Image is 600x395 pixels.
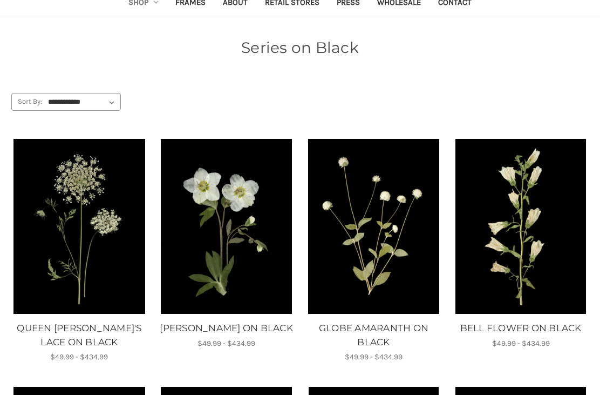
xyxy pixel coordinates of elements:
[160,139,293,314] a: LENTON ROSE ON BLACK, Price range from $49.99 to $434.99
[454,139,587,314] a: BELL FLOWER ON BLACK, Price range from $49.99 to $434.99
[345,352,403,361] span: $49.99 - $434.99
[11,322,147,349] a: QUEEN ANNE'S LACE ON BLACK, Price range from $49.99 to $434.99
[13,139,146,314] img: Unframed
[160,139,293,314] img: Unframed
[50,352,108,361] span: $49.99 - $434.99
[159,322,295,336] a: LENTON ROSE ON BLACK, Price range from $49.99 to $434.99
[13,139,146,314] a: QUEEN ANNE'S LACE ON BLACK, Price range from $49.99 to $434.99
[453,322,589,336] a: BELL FLOWER ON BLACK, Price range from $49.99 to $434.99
[492,339,550,348] span: $49.99 - $434.99
[454,139,587,314] img: Unframed
[306,322,442,349] a: GLOBE AMARANTH ON BLACK, Price range from $49.99 to $434.99
[308,139,440,314] img: Unframed
[11,36,589,59] h1: Series on Black
[197,339,255,348] span: $49.99 - $434.99
[12,93,42,110] label: Sort By:
[308,139,440,314] a: GLOBE AMARANTH ON BLACK, Price range from $49.99 to $434.99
